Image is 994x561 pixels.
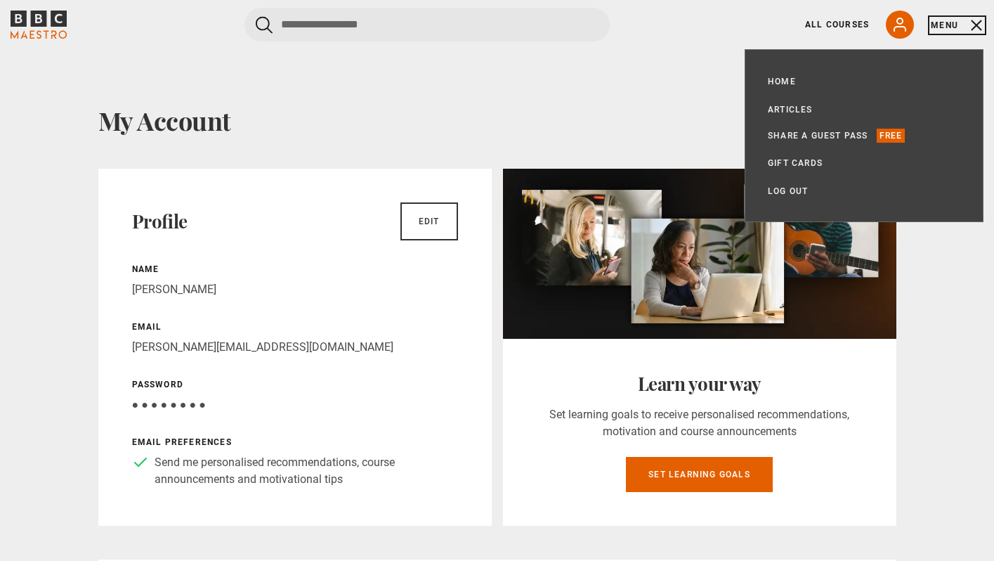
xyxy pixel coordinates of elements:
[132,339,458,356] p: [PERSON_NAME][EMAIL_ADDRESS][DOMAIN_NAME]
[768,156,823,170] a: Gift Cards
[132,398,206,411] span: ● ● ● ● ● ● ● ●
[537,373,863,395] h2: Learn your way
[626,457,773,492] a: Set learning goals
[98,105,896,135] h1: My Account
[132,281,458,298] p: [PERSON_NAME]
[805,18,869,31] a: All Courses
[877,129,905,143] p: Free
[132,263,458,276] p: Name
[768,75,796,89] a: Home
[537,406,863,440] p: Set learning goals to receive personalised recommendations, motivation and course announcements
[931,18,983,32] button: Toggle navigation
[400,202,458,240] a: Edit
[132,436,458,449] p: Email preferences
[244,8,610,41] input: Search
[768,103,813,117] a: Articles
[132,210,188,233] h2: Profile
[132,378,458,391] p: Password
[132,321,458,333] p: Email
[155,454,458,488] p: Send me personalised recommendations, course announcements and motivational tips
[256,16,273,34] button: Submit the search query
[768,129,868,143] a: Share a guest pass
[11,11,67,39] svg: BBC Maestro
[768,184,808,198] a: Log out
